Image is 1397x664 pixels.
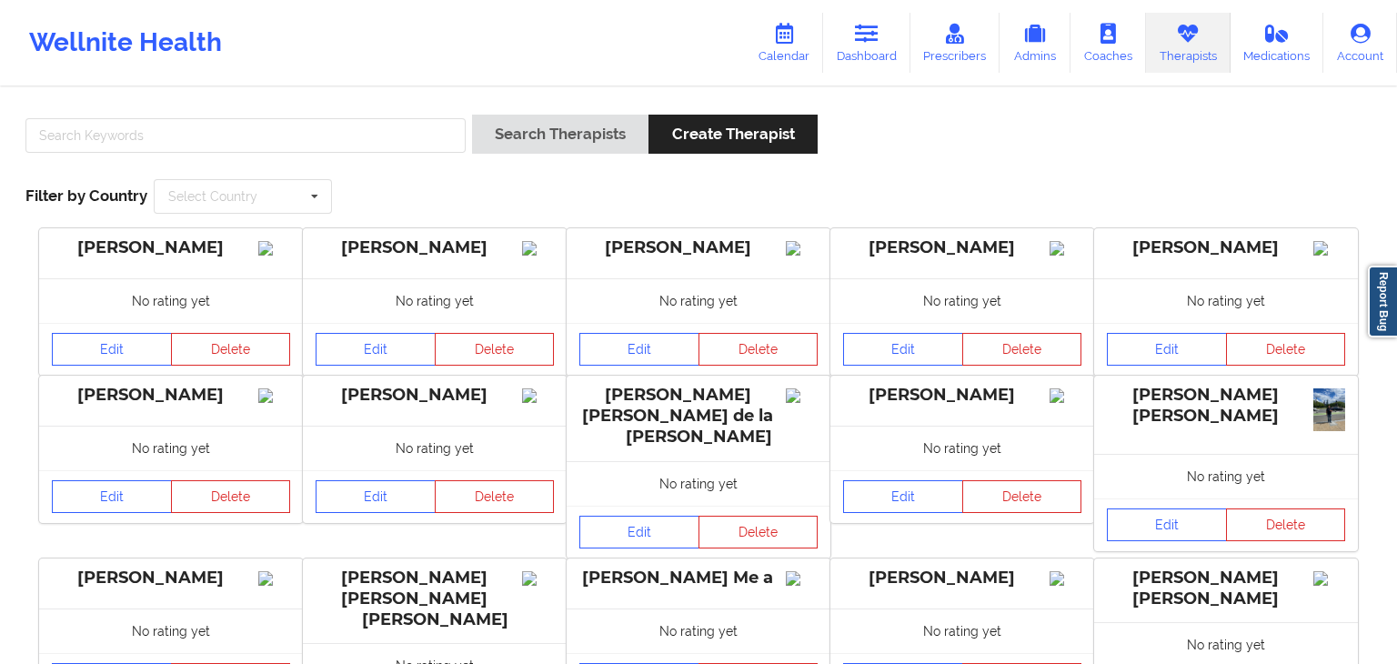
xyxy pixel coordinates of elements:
div: [PERSON_NAME] [52,237,290,258]
div: [PERSON_NAME] [316,237,554,258]
div: [PERSON_NAME] [579,237,818,258]
img: Image%2Fplaceholer-image.png [1050,571,1081,586]
div: No rating yet [830,426,1094,470]
div: No rating yet [1094,454,1358,498]
img: Image%2Fplaceholer-image.png [1050,388,1081,403]
div: [PERSON_NAME] [1107,237,1345,258]
img: Image%2Fplaceholer-image.png [522,571,554,586]
div: No rating yet [830,609,1094,653]
a: Admins [1000,13,1070,73]
button: Delete [171,480,291,513]
div: [PERSON_NAME] [843,237,1081,258]
img: Image%2Fplaceholer-image.png [786,388,818,403]
div: [PERSON_NAME] [PERSON_NAME] de la [PERSON_NAME] [579,385,818,448]
img: Image%2Fplaceholer-image.png [1313,571,1345,586]
button: Delete [435,480,555,513]
img: Image%2Fplaceholer-image.png [1050,241,1081,256]
div: No rating yet [303,278,567,323]
div: [PERSON_NAME] [52,385,290,406]
img: Image%2Fplaceholer-image.png [1313,241,1345,256]
a: Edit [1107,508,1227,541]
button: Create Therapist [648,115,817,154]
input: Search Keywords [25,118,466,153]
a: Edit [316,480,436,513]
div: [PERSON_NAME] [843,568,1081,589]
img: Image%2Fplaceholer-image.png [786,571,818,586]
img: Image%2Fplaceholer-image.png [258,241,290,256]
a: Dashboard [823,13,910,73]
img: af653f90-b5aa-4584-b7ce-bc9dc27affc6_IMG_2483.jpeg [1313,388,1345,431]
button: Delete [171,333,291,366]
a: Edit [843,333,963,366]
div: [PERSON_NAME] [52,568,290,589]
a: Prescribers [910,13,1000,73]
div: [PERSON_NAME] [PERSON_NAME] [1107,568,1345,609]
img: Image%2Fplaceholer-image.png [522,388,554,403]
div: [PERSON_NAME] [316,385,554,406]
button: Delete [698,516,819,548]
a: Edit [579,516,699,548]
img: Image%2Fplaceholer-image.png [786,241,818,256]
button: Delete [1226,508,1346,541]
div: [PERSON_NAME] [PERSON_NAME] [1107,385,1345,427]
button: Delete [435,333,555,366]
button: Delete [1226,333,1346,366]
div: No rating yet [39,426,303,470]
div: No rating yet [39,609,303,653]
div: No rating yet [39,278,303,323]
a: Edit [1107,333,1227,366]
div: Select Country [168,190,257,203]
div: No rating yet [567,609,830,653]
a: Edit [52,480,172,513]
div: [PERSON_NAME] [843,385,1081,406]
a: Therapists [1146,13,1231,73]
a: Calendar [745,13,823,73]
div: [PERSON_NAME] Me a [579,568,818,589]
button: Search Therapists [472,115,648,154]
a: Edit [316,333,436,366]
img: Image%2Fplaceholer-image.png [522,241,554,256]
div: No rating yet [830,278,1094,323]
a: Edit [843,480,963,513]
a: Report Bug [1368,266,1397,337]
button: Delete [962,333,1082,366]
img: Image%2Fplaceholer-image.png [258,388,290,403]
div: No rating yet [567,278,830,323]
div: No rating yet [303,426,567,470]
a: Medications [1231,13,1324,73]
button: Delete [962,480,1082,513]
a: Edit [579,333,699,366]
img: Image%2Fplaceholer-image.png [258,571,290,586]
div: No rating yet [567,461,830,506]
button: Delete [698,333,819,366]
a: Edit [52,333,172,366]
span: Filter by Country [25,186,147,205]
a: Coaches [1070,13,1146,73]
a: Account [1323,13,1397,73]
div: [PERSON_NAME] [PERSON_NAME] [PERSON_NAME] [316,568,554,630]
div: No rating yet [1094,278,1358,323]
